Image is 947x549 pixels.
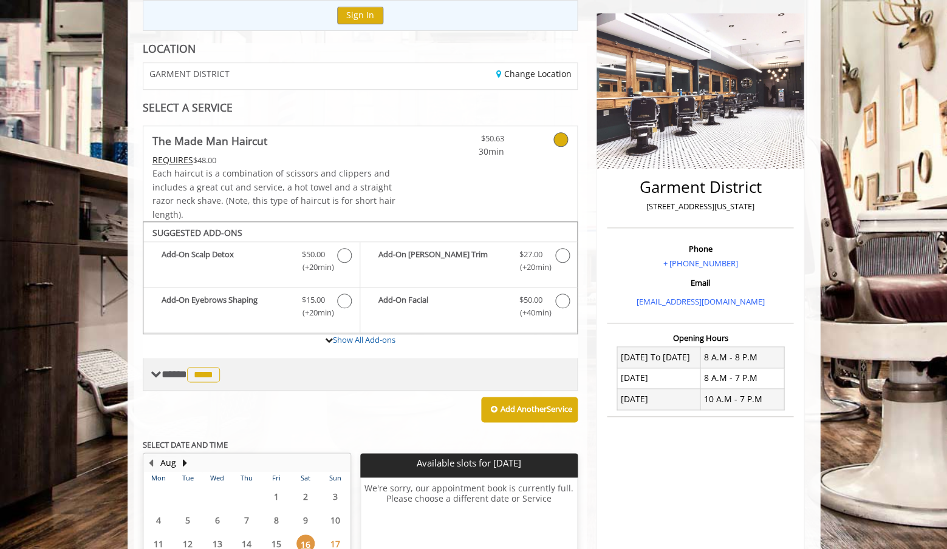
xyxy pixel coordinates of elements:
[366,248,571,277] label: Add-On Beard Trim
[320,472,350,484] th: Sun
[663,258,737,269] a: + [PHONE_NUMBER]
[152,167,395,220] span: Each haircut is a combination of scissors and clippers and includes a great cut and service, a ho...
[700,368,784,388] td: 8 A.M - 7 P.M
[496,68,571,79] a: Change Location
[152,132,267,149] b: The Made Man Haircut
[610,178,790,196] h2: Garment District
[143,221,578,334] div: The Made Man Haircut Add-onS
[232,472,261,484] th: Thu
[337,7,383,24] button: Sign In
[700,347,784,368] td: 8 A.M - 8 P.M
[481,397,578,422] button: Add AnotherService
[333,334,395,345] a: Show All Add-ons
[610,244,790,253] h3: Phone
[513,306,549,319] span: (+40min )
[302,294,325,306] span: $15.00
[378,248,507,274] b: Add-On [PERSON_NAME] Trim
[378,294,507,319] b: Add-On Facial
[152,153,397,167] div: $48.00
[519,248,542,261] span: $27.00
[607,334,793,342] h3: Opening Hours
[500,403,572,414] b: Add Another Service
[513,261,549,274] span: (+20min )
[636,296,764,307] a: [EMAIL_ADDRESS][DOMAIN_NAME]
[432,126,504,158] a: $50.63
[173,472,202,484] th: Tue
[162,248,290,274] b: Add-On Scalp Detox
[261,472,290,484] th: Fri
[162,294,290,319] b: Add-On Eyebrows Shaping
[152,227,242,238] b: SUGGESTED ADD-ONS
[143,102,578,113] div: SELECT A SERVICE
[610,200,790,213] p: [STREET_ADDRESS][US_STATE]
[295,306,331,319] span: (+20min )
[519,294,542,306] span: $50.00
[146,456,156,470] button: Previous Month
[700,389,784,409] td: 10 A.M - 7 P.M
[149,248,354,277] label: Add-On Scalp Detox
[180,456,190,470] button: Next Month
[366,294,571,322] label: Add-On Facial
[143,439,228,450] b: SELECT DATE AND TIME
[143,41,196,56] b: LOCATION
[295,261,331,274] span: (+20min )
[144,472,173,484] th: Mon
[202,472,231,484] th: Wed
[152,154,193,166] span: This service needs some Advance to be paid before we block your appointment
[617,368,700,388] td: [DATE]
[291,472,320,484] th: Sat
[365,458,573,468] p: Available slots for [DATE]
[160,456,176,470] button: Aug
[610,278,790,287] h3: Email
[149,294,354,322] label: Add-On Eyebrows Shaping
[302,248,325,261] span: $50.00
[617,389,700,409] td: [DATE]
[617,347,700,368] td: [DATE] To [DATE]
[149,69,230,78] span: GARMENT DISTRICT
[432,145,504,158] span: 30min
